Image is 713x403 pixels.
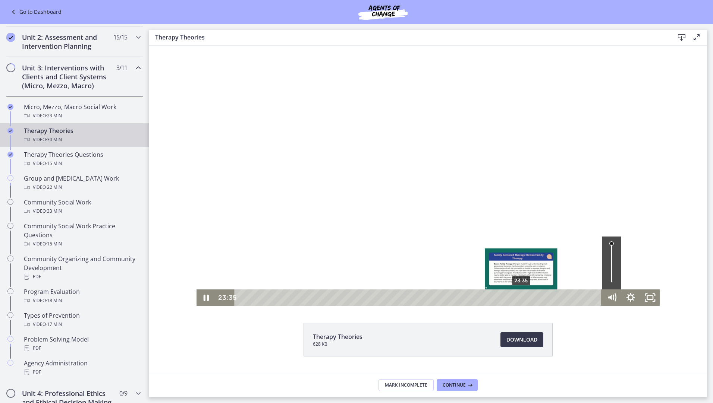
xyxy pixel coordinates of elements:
a: Go to Dashboard [9,7,62,16]
h2: Unit 3: Interventions with Clients and Client Systems (Micro, Mezzo, Macro) [22,63,113,90]
div: PDF [24,344,140,353]
div: Problem Solving Model [24,335,140,353]
div: Micro, Mezzo, Macro Social Work [24,102,140,120]
div: PDF [24,272,140,281]
span: 15 / 15 [113,33,127,42]
span: · 18 min [46,296,62,305]
div: Community Organizing and Community Development [24,254,140,281]
span: · 22 min [46,183,62,192]
div: Community Social Work [24,198,140,216]
div: Group and [MEDICAL_DATA] Work [24,174,140,192]
h3: Therapy Theories [155,33,662,42]
button: Continue [437,379,478,391]
span: 628 KB [313,341,362,347]
div: Therapy Theories [24,126,140,144]
div: Therapy Theories Questions [24,150,140,168]
iframe: Video Lesson [149,45,707,306]
div: Program Evaluation [24,287,140,305]
div: Agency Administration [24,359,140,377]
div: Community Social Work Practice Questions [24,222,140,248]
span: Therapy Theories [313,332,362,341]
span: 3 / 11 [116,63,127,72]
button: Fullscreen [491,244,511,260]
button: Mark Incomplete [379,379,434,391]
div: PDF [24,368,140,377]
div: Video [24,111,140,120]
span: · 15 min [46,239,62,248]
i: Completed [7,104,13,110]
span: · 15 min [46,159,62,168]
span: · 23 min [46,111,62,120]
button: Show settings menu [472,244,491,260]
h2: Unit 2: Assessment and Intervention Planning [22,33,113,51]
span: 0 / 9 [119,389,127,398]
a: Download [500,332,543,347]
div: Types of Prevention [24,311,140,329]
img: Agents of Change [338,3,428,21]
span: · 33 min [46,207,62,216]
span: Download [506,335,537,344]
div: Video [24,320,140,329]
i: Completed [7,128,13,134]
i: Completed [7,152,13,158]
div: Video [24,159,140,168]
div: Video [24,296,140,305]
div: Video [24,183,140,192]
div: Video [24,239,140,248]
div: Video [24,135,140,144]
div: Video [24,207,140,216]
span: Continue [443,382,466,388]
span: · 17 min [46,320,62,329]
span: · 30 min [46,135,62,144]
i: Completed [6,33,15,42]
button: Mute [453,244,472,260]
span: Mark Incomplete [385,382,427,388]
div: Volume [453,191,472,244]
